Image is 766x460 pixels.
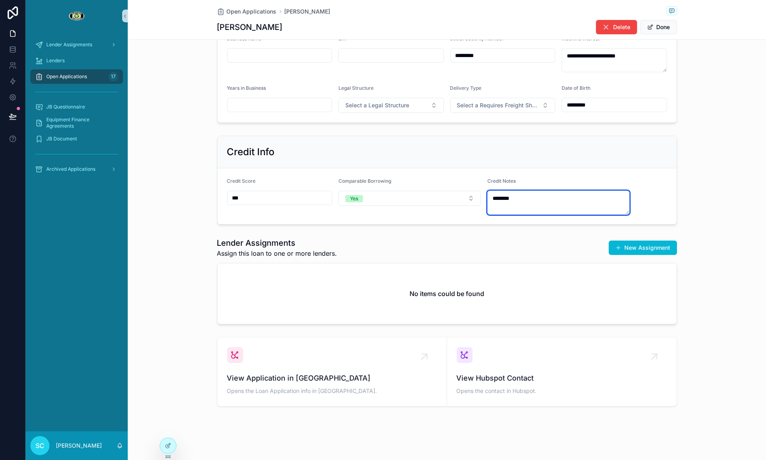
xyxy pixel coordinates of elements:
span: Comparable Borrowing [338,178,391,184]
button: Select Button [450,98,556,113]
a: Equipment Finance Agreements [30,116,123,130]
div: scrollable content [26,32,128,187]
span: Assign this loan to one or more lenders. [217,249,337,258]
img: App logo [68,10,85,22]
span: Open Applications [227,8,277,16]
a: Archived Applications [30,162,123,176]
a: View Application in [GEOGRAPHIC_DATA]Opens the Loan Application info in [GEOGRAPHIC_DATA]. [218,338,447,406]
p: [PERSON_NAME] [56,442,102,450]
h2: Credit Info [227,146,275,158]
h1: [PERSON_NAME] [217,22,283,33]
span: Date of Birth [562,85,590,91]
div: 17 [109,72,118,81]
a: Open Applications17 [30,69,123,84]
span: Delivery Type [450,85,482,91]
span: Credit Score [227,178,256,184]
span: View Hubspot Contact [457,373,667,384]
a: [PERSON_NAME] [285,8,331,16]
a: Lenders [30,53,123,68]
span: Lenders [46,57,65,64]
a: Lender Assignments [30,38,123,52]
span: Lender Assignments [46,41,92,48]
span: SC [36,441,44,450]
a: Open Applications [217,8,277,16]
span: Years in Business [227,85,266,91]
h1: Lender Assignments [217,237,337,249]
button: Delete [596,20,637,34]
span: Credit Notes [487,178,516,184]
button: New Assignment [609,241,677,255]
span: JB Questionnaire [46,104,85,110]
span: Opens the Loan Application info in [GEOGRAPHIC_DATA]. [227,387,437,395]
a: View Hubspot ContactOpens the contact in Hubspot. [447,338,677,406]
a: JB Questionnaire [30,100,123,114]
span: Select a Legal Structure [345,101,409,109]
span: Delete [614,23,631,31]
span: Archived Applications [46,166,95,172]
span: Equipment Finance Agreements [46,116,115,129]
button: Select Button [338,191,481,206]
button: Select Button [338,98,444,113]
div: Yes [350,195,358,202]
span: Select a Requires Freight Shipping? [457,101,539,109]
span: Opens the contact in Hubspot. [457,387,667,395]
a: JB Document [30,132,123,146]
button: Done [640,20,677,34]
span: JB Document [46,136,77,142]
span: Open Applications [46,73,87,80]
span: Legal Structure [338,85,374,91]
h2: No items could be found [410,289,484,298]
span: View Application in [GEOGRAPHIC_DATA] [227,373,437,384]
